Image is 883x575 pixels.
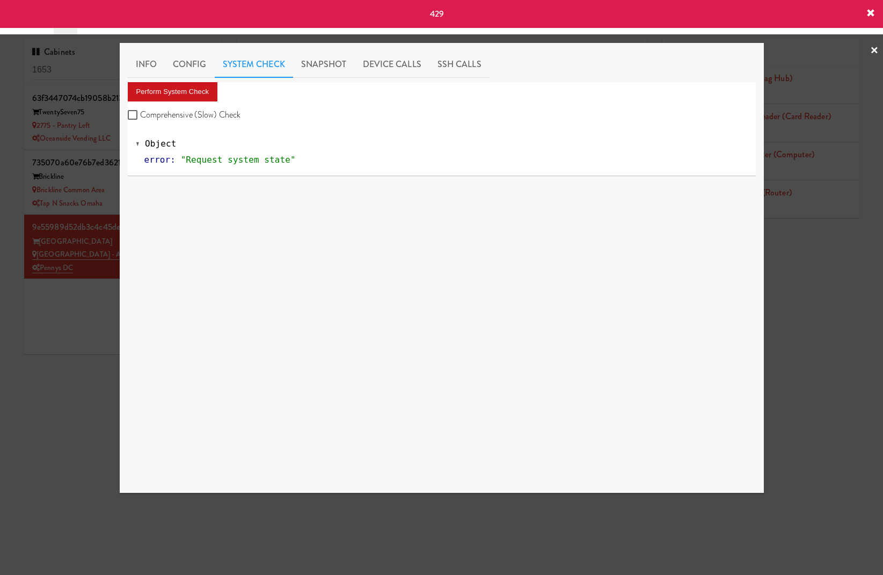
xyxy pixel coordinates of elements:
a: Info [128,51,165,78]
span: "Request system state" [181,155,296,165]
a: Device Calls [355,51,429,78]
span: 429 [430,8,444,20]
a: × [870,34,879,68]
a: System Check [215,51,293,78]
label: Comprehensive (Slow) Check [128,107,241,123]
a: Snapshot [293,51,355,78]
button: Perform System Check [128,82,218,101]
span: error [144,155,171,165]
a: Config [165,51,215,78]
span: : [170,155,176,165]
a: SSH Calls [429,51,490,78]
span: Object [145,139,176,149]
input: Comprehensive (Slow) Check [128,111,140,120]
